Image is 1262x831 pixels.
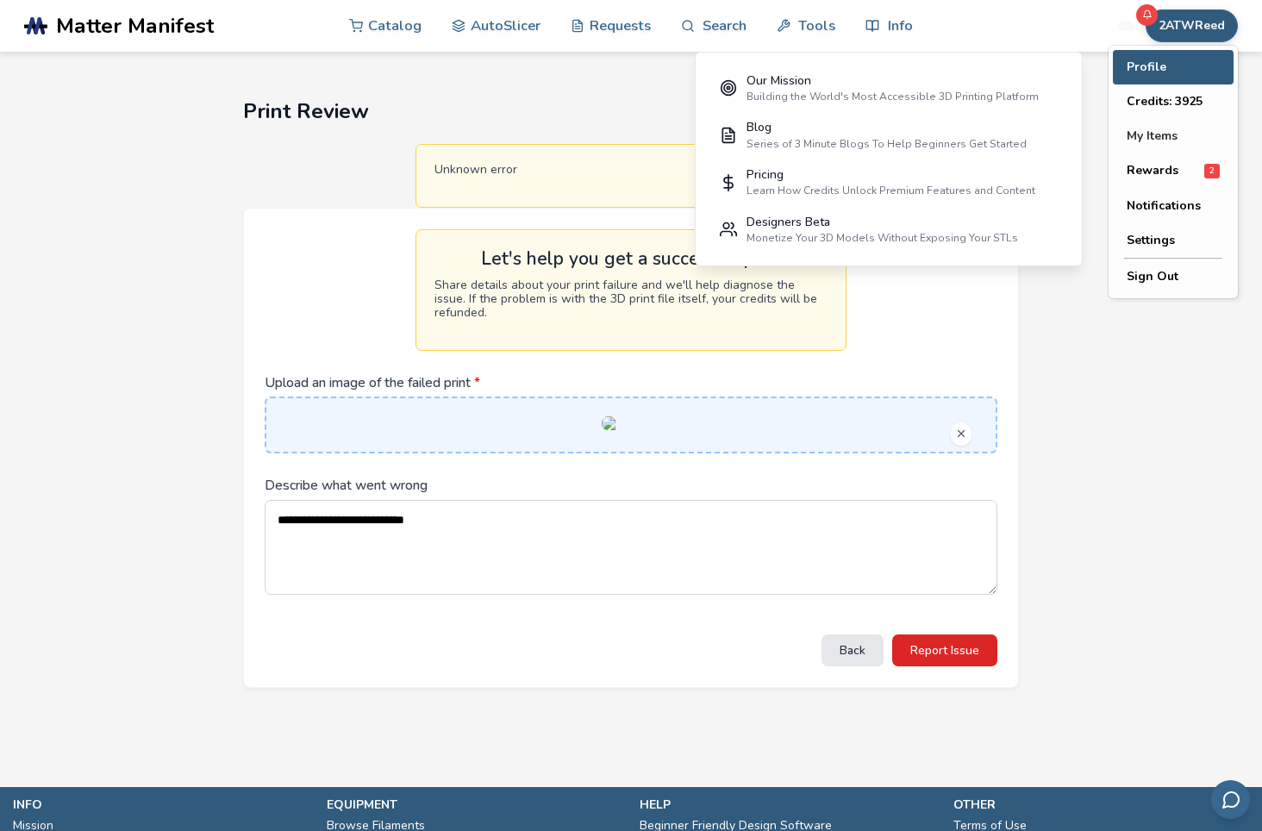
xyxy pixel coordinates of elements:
span: Notifications [1127,199,1201,213]
label: Describe what went wrong [265,478,997,493]
button: Settings [1113,223,1234,258]
div: Building the World's Most Accessible 3D Printing Platform [747,91,1039,103]
a: Our MissionBuilding the World's Most Accessible 3D Printing Platform [708,65,1070,112]
img: Preview [602,416,660,430]
div: Monetize Your 3D Models Without Exposing Your STLs [747,232,1018,244]
button: My Items [1113,119,1234,153]
button: 2ATWReed [1146,9,1238,42]
button: Profile [1113,50,1234,84]
button: Report Issue [892,634,997,666]
p: info [13,796,309,814]
a: BlogSeries of 3 Minute Blogs To Help Beginners Get Started [708,112,1070,159]
div: Series of 3 Minute Blogs To Help Beginners Get Started [747,138,1027,150]
p: other [953,796,1250,814]
span: Matter Manifest [56,14,214,38]
p: Unknown error [434,163,828,177]
button: Back [822,634,884,666]
div: Our Mission [747,74,1039,88]
p: equipment [327,796,623,814]
h2: Let's help you get a successful print [434,248,828,269]
a: Designers BetaMonetize Your 3D Models Without Exposing Your STLs [708,206,1070,253]
button: Sign Out [1113,259,1234,294]
div: Blog [747,121,1027,134]
label: Upload an image of the failed print [265,375,997,391]
p: Share details about your print failure and we'll help diagnose the issue. If the problem is with ... [434,278,828,320]
span: Rewards [1127,164,1178,178]
a: PricingLearn How Credits Unlock Premium Features and Content [708,159,1070,206]
div: Learn How Credits Unlock Premium Features and Content [747,184,1035,197]
div: Pricing [747,168,1035,182]
div: 2ATWReed [1109,46,1238,298]
button: Credits: 3925 [1113,84,1234,119]
h1: Print Review [243,99,1019,123]
span: 2 [1204,164,1220,178]
div: Designers Beta [747,216,1018,229]
button: Send feedback via email [1211,780,1250,819]
button: Preview [951,422,972,446]
p: help [640,796,936,814]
